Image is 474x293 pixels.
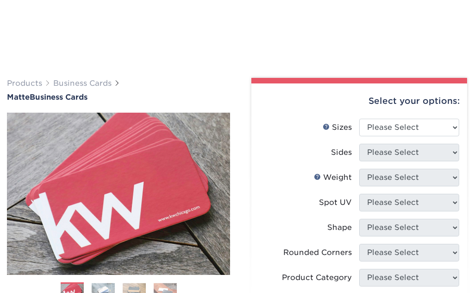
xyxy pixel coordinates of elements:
[7,93,30,102] span: Matte
[283,247,352,258] div: Rounded Corners
[259,83,460,119] div: Select your options:
[282,272,352,283] div: Product Category
[314,172,352,183] div: Weight
[53,79,112,88] a: Business Cards
[7,79,42,88] a: Products
[7,93,230,102] h1: Business Cards
[327,222,352,233] div: Shape
[7,93,230,102] a: MatteBusiness Cards
[319,197,352,208] div: Spot UV
[323,122,352,133] div: Sizes
[331,147,352,158] div: Sides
